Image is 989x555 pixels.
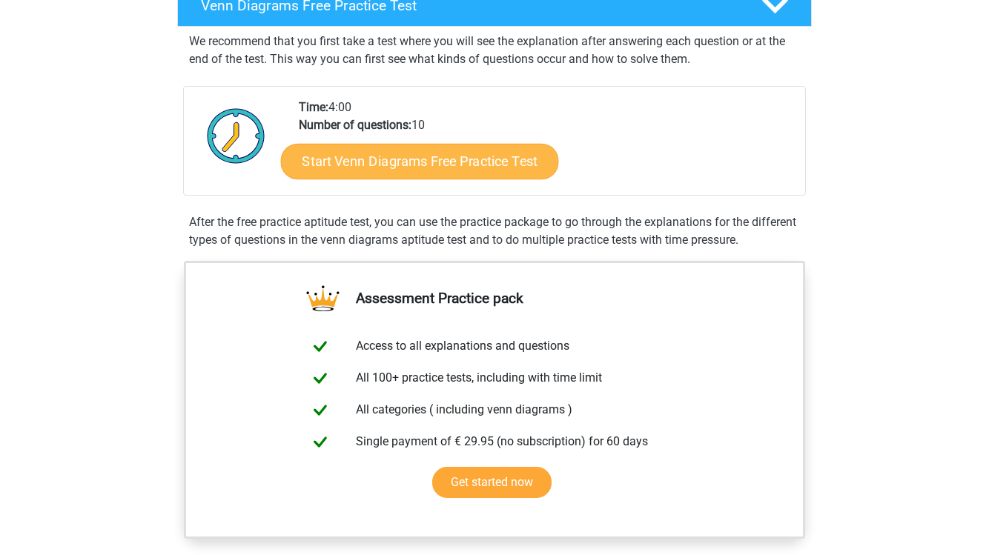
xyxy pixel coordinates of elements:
[183,213,806,249] div: After the free practice aptitude test, you can use the practice package to go through the explana...
[299,100,328,114] b: Time:
[189,33,800,68] p: We recommend that you first take a test where you will see the explanation after answering each q...
[281,144,559,179] a: Start Venn Diagrams Free Practice Test
[199,99,274,173] img: Clock
[432,467,552,498] a: Get started now
[299,118,411,132] b: Number of questions:
[288,99,804,195] div: 4:00 10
